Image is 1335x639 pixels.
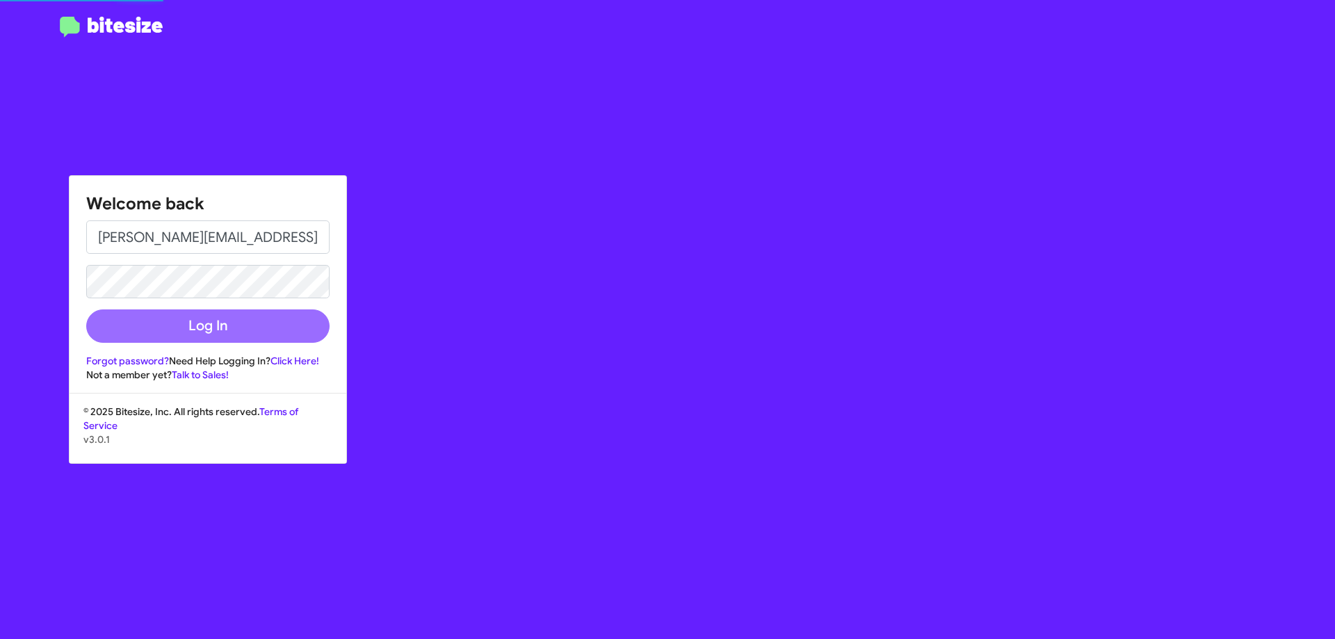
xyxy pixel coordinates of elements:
[172,369,229,381] a: Talk to Sales!
[86,355,169,367] a: Forgot password?
[86,193,330,215] h1: Welcome back
[270,355,319,367] a: Click Here!
[83,432,332,446] p: v3.0.1
[86,309,330,343] button: Log In
[86,368,330,382] div: Not a member yet?
[86,354,330,368] div: Need Help Logging In?
[70,405,346,463] div: © 2025 Bitesize, Inc. All rights reserved.
[86,220,330,254] input: Email address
